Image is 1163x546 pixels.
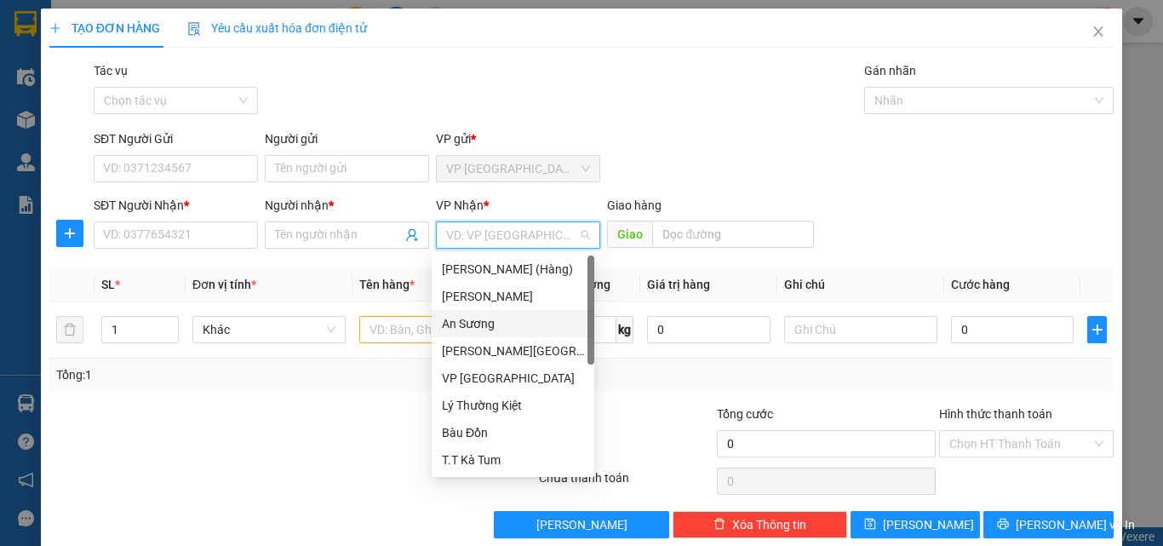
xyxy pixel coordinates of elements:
[647,316,770,343] input: 0
[192,278,256,291] span: Đơn vị tính
[94,64,128,78] label: Tác vụ
[442,396,584,415] div: Lý Thường Kiệt
[56,316,83,343] button: delete
[1088,323,1106,336] span: plus
[777,268,944,302] th: Ghi chú
[939,407,1052,421] label: Hình thức thanh toán
[432,419,594,446] div: Bàu Đồn
[432,283,594,310] div: Mỹ Hương
[951,278,1010,291] span: Cước hàng
[1074,9,1122,56] button: Close
[432,365,594,392] div: VP Tân Bình
[101,278,115,291] span: SL
[784,316,937,343] input: Ghi Chú
[442,314,584,333] div: An Sương
[436,198,484,212] span: VP Nhận
[713,518,725,532] span: delete
[864,518,876,532] span: save
[432,392,594,419] div: Lý Thường Kiệt
[94,129,258,148] div: SĐT Người Gửi
[1016,515,1135,534] span: [PERSON_NAME] và In
[442,451,584,469] div: T.T Kà Tum
[265,196,429,215] div: Người nhận
[883,515,974,534] span: [PERSON_NAME]
[203,317,335,342] span: Khác
[616,316,633,343] span: kg
[1091,25,1105,38] span: close
[405,228,419,242] span: user-add
[442,260,584,279] div: [PERSON_NAME] (Hàng)
[49,22,61,34] span: plus
[446,156,590,181] span: VP Ninh Sơn
[265,129,429,148] div: Người gửi
[673,511,847,538] button: deleteXóa Thông tin
[94,196,258,215] div: SĐT Người Nhận
[436,129,600,148] div: VP gửi
[442,423,584,442] div: Bàu Đồn
[187,22,201,36] img: icon
[983,511,1114,538] button: printer[PERSON_NAME] và In
[432,256,594,283] div: Mỹ Hương (Hàng)
[536,515,627,534] span: [PERSON_NAME]
[187,21,367,35] span: Yêu cầu xuất hóa đơn điện tử
[851,511,981,538] button: save[PERSON_NAME]
[359,316,513,343] input: VD: Bàn, Ghế
[732,515,806,534] span: Xóa Thông tin
[57,227,83,240] span: plus
[997,518,1009,532] span: printer
[717,407,773,421] span: Tổng cước
[432,337,594,365] div: Dương Minh Châu
[432,446,594,474] div: T.T Kà Tum
[359,278,415,291] span: Tên hàng
[864,64,916,78] label: Gán nhãn
[607,198,662,212] span: Giao hàng
[442,369,584,388] div: VP [GEOGRAPHIC_DATA]
[432,310,594,337] div: An Sương
[442,287,584,306] div: [PERSON_NAME]
[56,220,83,247] button: plus
[56,365,450,384] div: Tổng: 1
[494,511,668,538] button: [PERSON_NAME]
[652,221,814,248] input: Dọc đường
[1087,316,1107,343] button: plus
[647,278,710,291] span: Giá trị hàng
[49,21,160,35] span: TẠO ĐƠN HÀNG
[442,342,584,360] div: [PERSON_NAME][GEOGRAPHIC_DATA]
[607,221,652,248] span: Giao
[537,468,715,498] div: Chưa thanh toán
